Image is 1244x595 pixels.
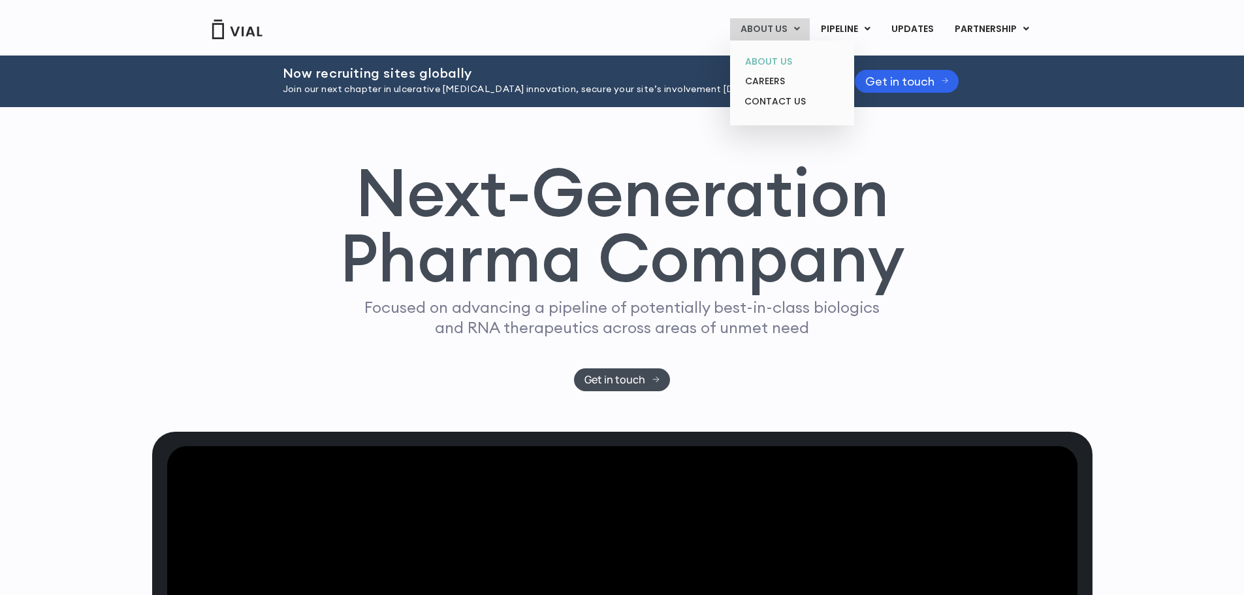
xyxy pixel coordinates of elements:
a: PARTNERSHIPMenu Toggle [944,18,1040,40]
h1: Next-Generation Pharma Company [340,159,905,291]
a: UPDATES [881,18,944,40]
h2: Now recruiting sites globally [283,66,822,80]
span: Get in touch [865,76,934,86]
a: Get in touch [574,368,670,391]
a: CONTACT US [735,91,849,112]
p: Focused on advancing a pipeline of potentially best-in-class biologics and RNA therapeutics acros... [359,297,885,338]
img: Vial Logo [211,20,263,39]
a: ABOUT US [735,52,849,72]
a: CAREERS [735,71,849,91]
a: ABOUT USMenu Toggle [730,18,810,40]
a: PIPELINEMenu Toggle [810,18,880,40]
p: Join our next chapter in ulcerative [MEDICAL_DATA] innovation, secure your site’s involvement [DA... [283,82,822,97]
a: Get in touch [855,70,959,93]
span: Get in touch [584,375,645,385]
